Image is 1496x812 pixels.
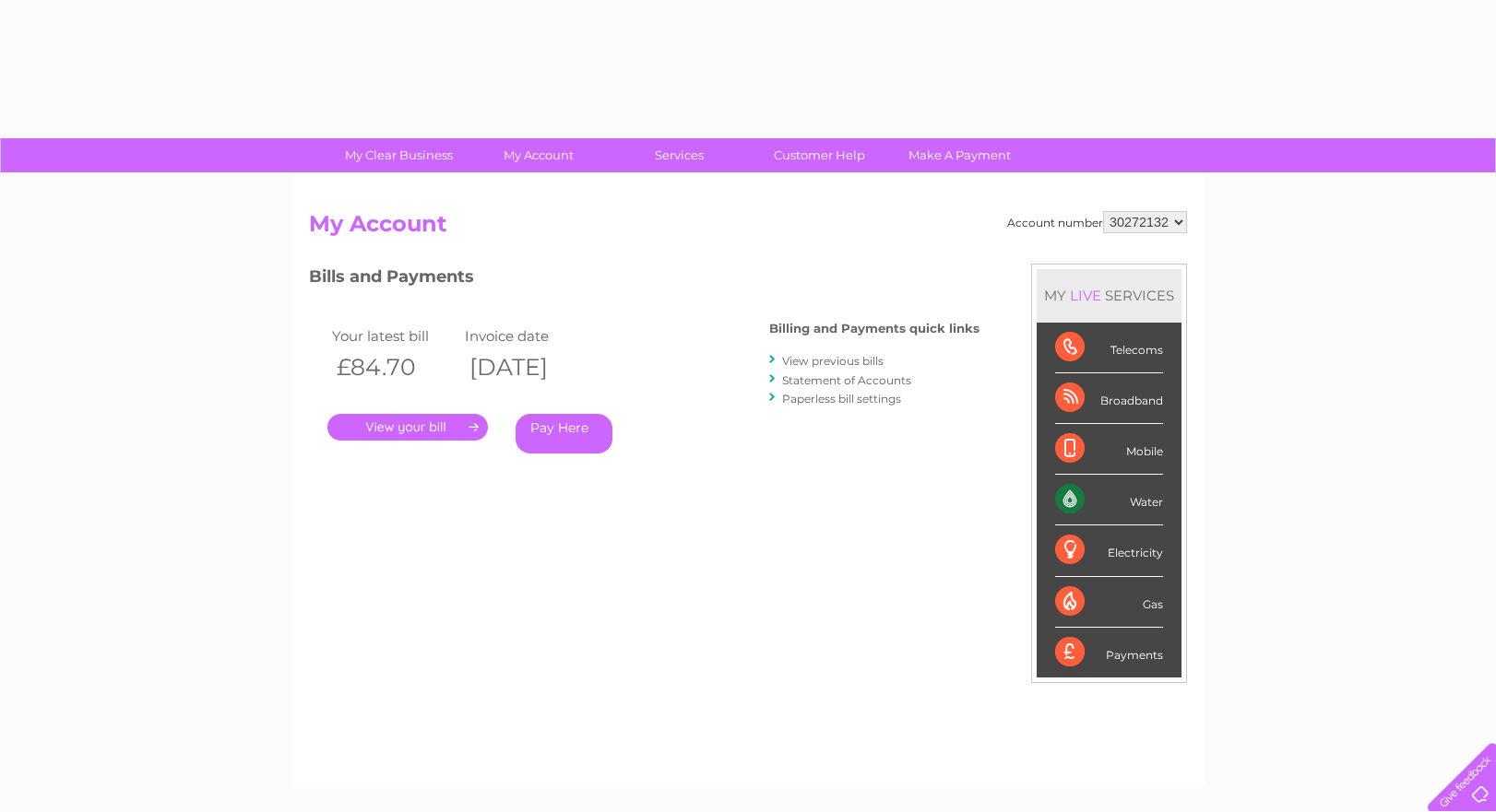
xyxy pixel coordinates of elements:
a: My Account [463,138,615,172]
a: Customer Help [743,138,896,172]
a: My Clear Business [323,138,475,172]
a: Paperless bill settings [782,392,901,406]
a: Pay Here [516,414,612,453]
div: Payments [1055,628,1163,677]
div: Broadband [1055,373,1163,424]
div: Water [1055,475,1163,525]
a: . [327,414,488,441]
div: Gas [1055,577,1163,628]
td: Invoice date [460,324,593,348]
a: Make A Payment [884,138,1036,172]
th: [DATE] [460,348,593,386]
a: Services [603,138,755,172]
div: Electricity [1055,525,1163,576]
div: Telecoms [1055,323,1163,373]
td: Your latest bill [327,324,460,348]
a: Statement of Accounts [782,373,911,387]
a: View previous bills [782,354,884,368]
div: Account number [1007,211,1187,233]
h4: Billing and Payments quick links [769,322,980,335]
h2: My Account [309,211,1187,246]
div: LIVE [1066,287,1105,304]
div: Mobile [1055,424,1163,475]
h3: Bills and Payments [309,264,980,296]
th: £84.70 [327,348,460,386]
div: MY SERVICES [1037,269,1181,322]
